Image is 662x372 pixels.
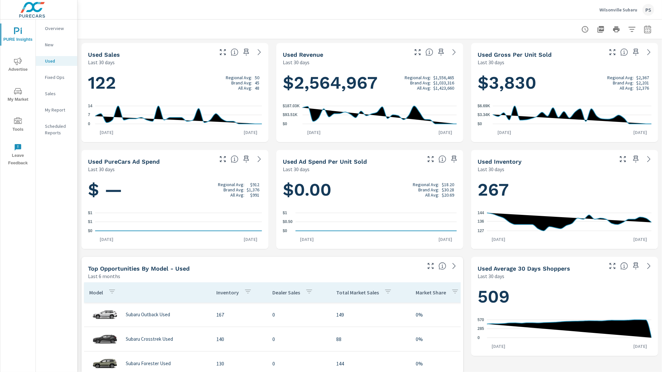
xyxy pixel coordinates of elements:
h5: Used Ad Spend Per Unit Sold [283,158,367,165]
span: Save this to your personalized report [241,47,252,57]
p: [DATE] [434,129,457,136]
p: $2,367 [636,75,649,80]
p: Brand Avg: [410,80,431,85]
text: 14 [88,104,93,108]
text: $1 [283,211,287,215]
p: Dealer Sales [272,289,300,296]
p: 0 [272,335,326,343]
span: A rolling 30 day total of daily Shoppers on the dealership website, averaged over the selected da... [620,262,628,270]
p: [DATE] [629,129,652,136]
p: Wilsonville Subaru [599,7,637,13]
p: 167 [216,311,262,319]
span: PURE Insights [2,27,34,43]
p: Model [89,289,103,296]
button: Apply Filters [626,23,639,36]
p: 0 [272,311,326,319]
p: 88 [336,335,405,343]
text: 7 [88,113,90,117]
span: Save this to your personalized report [449,154,459,164]
p: Market Share [416,289,446,296]
text: 144 [478,211,484,215]
a: See more details in report [449,47,459,57]
button: Make Fullscreen [218,47,228,57]
p: 144 [336,360,405,367]
button: Make Fullscreen [618,154,628,164]
p: $912 [250,182,259,187]
text: $1 [88,211,93,215]
p: 0% [416,335,472,343]
div: PS [642,4,654,16]
a: See more details in report [644,154,654,164]
p: [DATE] [629,343,652,350]
span: Find the biggest opportunities within your model lineup by seeing how each model is selling in yo... [439,262,446,270]
p: 48 [255,85,259,91]
p: Brand Avg: [223,187,244,192]
p: Regional Avg: [218,182,244,187]
p: 149 [336,311,405,319]
p: All Avg: [417,85,431,91]
h1: $ — [88,179,262,201]
div: Scheduled Reports [36,121,77,138]
p: $2,201 [636,80,649,85]
p: Regional Avg: [413,182,439,187]
p: Last 30 days [478,272,504,280]
button: Print Report [610,23,623,36]
p: $30.28 [442,187,454,192]
text: $1 [88,220,93,224]
p: $1,376 [247,187,259,192]
img: glamour [92,305,118,324]
p: 130 [216,360,262,367]
p: 45 [255,80,259,85]
span: Total cost of media for all PureCars channels for the selected dealership group over the selected... [231,155,238,163]
text: $0 [88,229,93,233]
button: Make Fullscreen [218,154,228,164]
p: Brand Avg: [231,80,252,85]
h5: Used Revenue [283,51,323,58]
p: All Avg: [620,85,634,91]
p: [DATE] [434,236,457,243]
div: Fixed Ops [36,72,77,82]
text: $93.51K [283,113,298,117]
text: $0 [283,122,287,126]
button: Select Date Range [641,23,654,36]
text: 285 [478,327,484,331]
text: 570 [478,318,484,322]
text: 0 [88,122,90,126]
h5: Used Inventory [478,158,522,165]
p: Inventory [216,289,239,296]
a: See more details in report [644,47,654,57]
p: $1,556,465 [433,75,454,80]
p: 0% [416,311,472,319]
span: Save this to your personalized report [436,47,446,57]
p: All Avg: [230,192,244,198]
p: Subaru Forester Used [126,361,171,366]
p: Last 30 days [88,165,115,173]
p: [DATE] [487,343,510,350]
p: Subaru Outback Used [126,312,170,318]
p: [DATE] [95,129,118,136]
h5: Used PureCars Ad Spend [88,158,160,165]
p: Fixed Ops [45,74,72,81]
p: 0 [272,360,326,367]
p: [DATE] [303,129,325,136]
p: Brand Avg: [613,80,634,85]
a: See more details in report [254,47,265,57]
p: My Report [45,107,72,113]
h1: $2,564,967 [283,72,457,94]
p: [DATE] [239,129,262,136]
p: Last 30 days [283,165,309,173]
p: Last 30 days [283,58,309,66]
p: $1,423,660 [433,85,454,91]
p: [DATE] [295,236,318,243]
span: My Market [2,87,34,103]
text: 136 [478,219,484,224]
h5: Top Opportunities by Model - Used [88,265,190,272]
text: 0 [478,335,480,340]
span: Save this to your personalized report [631,261,641,271]
p: [DATE] [239,236,262,243]
h1: $0.00 [283,179,457,201]
h1: 267 [478,179,652,201]
a: See more details in report [644,261,654,271]
text: $187.03K [283,104,300,108]
p: $2,376 [636,85,649,91]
